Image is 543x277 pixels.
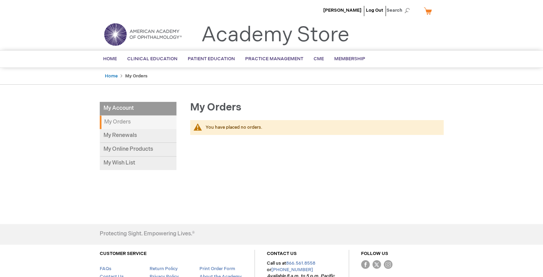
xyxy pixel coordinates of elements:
span: My Orders [190,101,241,114]
strong: My Orders [125,73,148,79]
span: Clinical Education [127,56,177,62]
a: [PHONE_NUMBER] [271,267,313,273]
span: Patient Education [188,56,235,62]
span: Home [103,56,117,62]
img: instagram [384,260,392,269]
img: Facebook [361,260,370,269]
span: Practice Management [245,56,303,62]
a: 866.561.8558 [286,260,315,266]
img: Twitter [372,260,381,269]
a: My Renewals [100,129,176,143]
a: Academy Store [201,23,349,47]
a: CUSTOMER SERVICE [100,251,146,256]
a: FAQs [100,266,111,271]
a: Log Out [366,8,383,13]
span: You have placed no orders. [206,125,262,130]
a: FOLLOW US [361,251,388,256]
span: Search [387,3,413,17]
a: Home [105,73,118,79]
span: CME [314,56,324,62]
a: Print Order Form [199,266,235,271]
span: Membership [334,56,365,62]
h4: Protecting Sight. Empowering Lives.® [100,231,195,237]
a: Return Policy [149,266,177,271]
a: [PERSON_NAME] [323,8,361,13]
a: My Wish List [100,157,176,170]
a: CONTACT US [267,251,297,256]
a: My Online Products [100,143,176,157]
strong: My Orders [100,116,176,129]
